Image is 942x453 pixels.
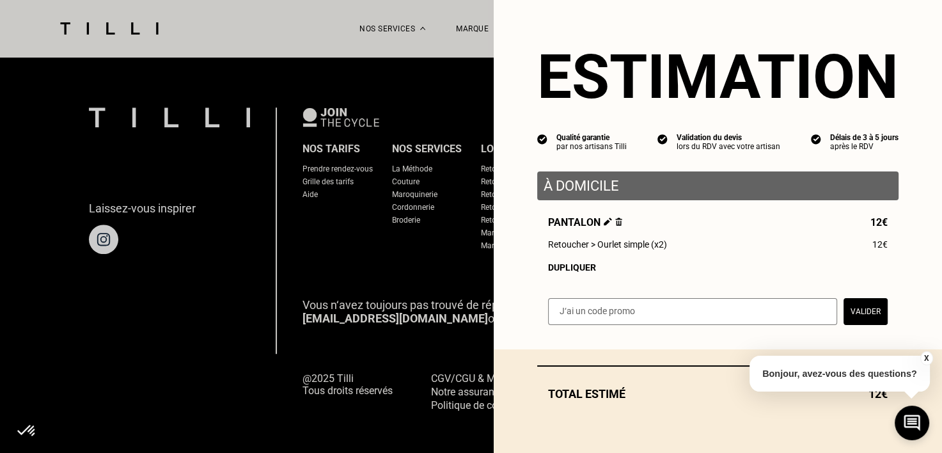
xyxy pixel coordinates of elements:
[811,133,821,145] img: icon list info
[556,133,627,142] div: Qualité garantie
[920,351,932,365] button: X
[872,239,888,250] span: 12€
[750,356,930,392] p: Bonjour, avez-vous des questions?
[604,218,612,226] img: Éditer
[677,133,780,142] div: Validation du devis
[548,239,667,250] span: Retoucher > Ourlet simple (x2)
[615,218,622,226] img: Supprimer
[537,133,547,145] img: icon list info
[537,387,899,401] div: Total estimé
[556,142,627,151] div: par nos artisans Tilli
[830,133,899,142] div: Délais de 3 à 5 jours
[844,298,888,325] button: Valider
[548,262,888,273] div: Dupliquer
[548,216,622,228] span: Pantalon
[870,216,888,228] span: 12€
[544,178,892,194] p: À domicile
[657,133,668,145] img: icon list info
[677,142,780,151] div: lors du RDV avec votre artisan
[830,142,899,151] div: après le RDV
[548,298,837,325] input: J‘ai un code promo
[537,41,899,113] section: Estimation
